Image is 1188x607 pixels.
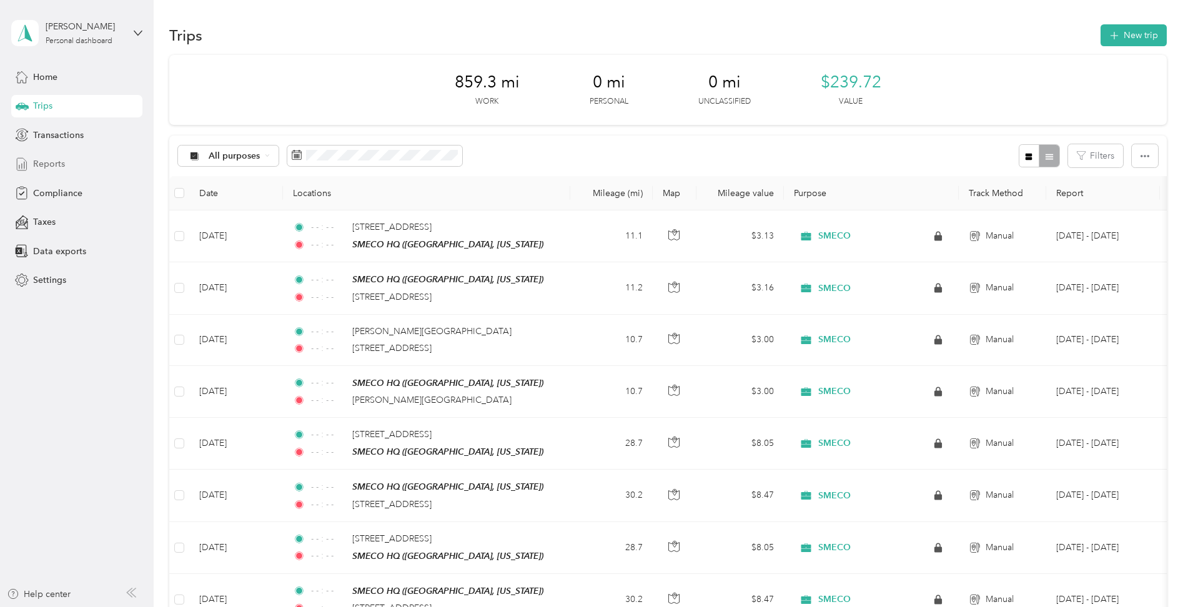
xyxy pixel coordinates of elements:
[959,176,1046,210] th: Track Method
[283,176,570,210] th: Locations
[311,584,347,598] span: - - : - -
[46,20,124,33] div: [PERSON_NAME]
[1046,366,1160,418] td: Jul 1 - 31, 2025
[189,522,283,574] td: [DATE]
[986,593,1014,606] span: Manual
[821,72,881,92] span: $239.72
[33,99,52,112] span: Trips
[818,230,851,242] span: SMECO
[570,210,653,262] td: 11.1
[696,176,784,210] th: Mileage value
[189,418,283,470] td: [DATE]
[1118,537,1188,607] iframe: Everlance-gr Chat Button Frame
[189,315,283,366] td: [DATE]
[311,532,347,546] span: - - : - -
[311,549,347,563] span: - - : - -
[352,481,543,491] span: SMECO HQ ([GEOGRAPHIC_DATA], [US_STATE])
[475,96,498,107] p: Work
[570,176,653,210] th: Mileage (mi)
[1101,24,1167,46] button: New trip
[33,129,84,142] span: Transactions
[311,220,347,234] span: - - : - -
[570,366,653,418] td: 10.7
[352,395,512,405] span: [PERSON_NAME][GEOGRAPHIC_DATA]
[455,72,520,92] span: 859.3 mi
[818,438,851,449] span: SMECO
[189,470,283,521] td: [DATE]
[570,315,653,366] td: 10.7
[33,71,57,84] span: Home
[986,488,1014,502] span: Manual
[1046,315,1160,366] td: Jul 1 - 31, 2025
[46,37,112,45] div: Personal dashboard
[986,281,1014,295] span: Manual
[352,222,432,232] span: [STREET_ADDRESS]
[1046,210,1160,262] td: Aug 1 - 31, 2025
[189,366,283,418] td: [DATE]
[33,215,56,229] span: Taxes
[986,333,1014,347] span: Manual
[696,210,784,262] td: $3.13
[352,551,543,561] span: SMECO HQ ([GEOGRAPHIC_DATA], [US_STATE])
[1046,522,1160,574] td: Jun 1 - 30, 2025
[696,522,784,574] td: $8.05
[593,72,625,92] span: 0 mi
[209,152,260,160] span: All purposes
[311,445,347,459] span: - - : - -
[818,386,851,397] span: SMECO
[33,187,82,200] span: Compliance
[311,273,347,287] span: - - : - -
[1046,262,1160,314] td: Aug 1 - 31, 2025
[311,325,347,338] span: - - : - -
[7,588,71,601] button: Help center
[311,238,347,252] span: - - : - -
[352,586,543,596] span: SMECO HQ ([GEOGRAPHIC_DATA], [US_STATE])
[189,176,283,210] th: Date
[986,437,1014,450] span: Manual
[1046,418,1160,470] td: Jun 1 - 30, 2025
[570,418,653,470] td: 28.7
[352,429,432,440] span: [STREET_ADDRESS]
[818,490,851,501] span: SMECO
[33,157,65,170] span: Reports
[169,29,202,42] h1: Trips
[570,522,653,574] td: 28.7
[1046,470,1160,521] td: Jun 1 - 30, 2025
[33,274,66,287] span: Settings
[311,393,347,407] span: - - : - -
[1068,144,1123,167] button: Filters
[784,176,959,210] th: Purpose
[311,290,347,304] span: - - : - -
[352,326,512,337] span: [PERSON_NAME][GEOGRAPHIC_DATA]
[311,428,347,442] span: - - : - -
[189,210,283,262] td: [DATE]
[696,262,784,314] td: $3.16
[1046,176,1160,210] th: Report
[352,292,432,302] span: [STREET_ADDRESS]
[352,378,543,388] span: SMECO HQ ([GEOGRAPHIC_DATA], [US_STATE])
[696,366,784,418] td: $3.00
[696,418,784,470] td: $8.05
[696,315,784,366] td: $3.00
[839,96,863,107] p: Value
[352,447,543,456] span: SMECO HQ ([GEOGRAPHIC_DATA], [US_STATE])
[352,533,432,544] span: [STREET_ADDRESS]
[818,542,851,553] span: SMECO
[311,498,347,511] span: - - : - -
[818,334,851,345] span: SMECO
[311,342,347,355] span: - - : - -
[352,239,543,249] span: SMECO HQ ([GEOGRAPHIC_DATA], [US_STATE])
[189,262,283,314] td: [DATE]
[986,385,1014,398] span: Manual
[352,499,432,510] span: [STREET_ADDRESS]
[698,96,751,107] p: Unclassified
[653,176,696,210] th: Map
[986,541,1014,555] span: Manual
[570,470,653,521] td: 30.2
[570,262,653,314] td: 11.2
[352,274,543,284] span: SMECO HQ ([GEOGRAPHIC_DATA], [US_STATE])
[818,283,851,294] span: SMECO
[311,480,347,494] span: - - : - -
[33,245,86,258] span: Data exports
